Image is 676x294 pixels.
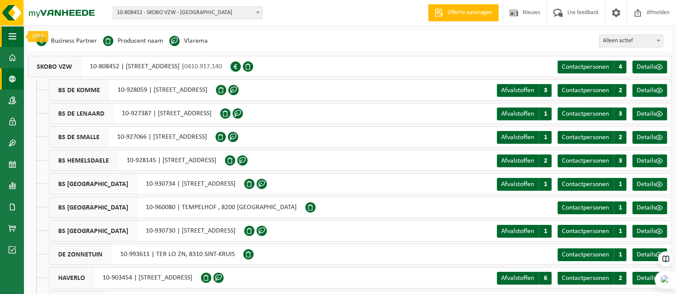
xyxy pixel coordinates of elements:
[446,9,494,17] span: Offerte aanvragen
[632,108,667,120] a: Details
[501,275,534,282] span: Afvalstoffen
[632,84,667,97] a: Details
[501,111,534,117] span: Afvalstoffen
[614,108,626,120] span: 3
[501,157,534,164] span: Afvalstoffen
[497,178,552,191] a: Afvalstoffen 1
[562,64,609,70] span: Contactpersonen
[169,35,208,47] li: Vlarema
[428,4,499,21] a: Offerte aanvragen
[558,84,626,97] a: Contactpersonen 2
[539,272,552,285] span: 6
[113,6,263,19] span: 10-808452 - SKOBO VZW - BRUGGE
[28,56,230,77] div: 10-808452 | [STREET_ADDRESS] |
[50,127,109,147] span: BS DE SMALLE
[562,87,609,94] span: Contactpersonen
[614,272,626,285] span: 2
[497,225,552,238] a: Afvalstoffen 1
[558,61,626,73] a: Contactpersonen 4
[49,79,216,101] div: 10-928059 | [STREET_ADDRESS]
[614,154,626,167] span: 3
[562,251,609,258] span: Contactpersonen
[614,61,626,73] span: 4
[632,178,667,191] a: Details
[632,131,667,144] a: Details
[558,272,626,285] a: Contactpersonen 2
[637,204,656,211] span: Details
[184,63,222,70] span: 0410.917.140
[562,134,609,141] span: Contactpersonen
[497,84,552,97] a: Afvalstoffen 3
[562,157,609,164] span: Contactpersonen
[497,131,552,144] a: Afvalstoffen 1
[113,7,262,19] span: 10-808452 - SKOBO VZW - BRUGGE
[49,197,305,218] div: 10-960080 | TEMPELHOF , 8200 [GEOGRAPHIC_DATA]
[614,201,626,214] span: 1
[50,244,112,265] span: DE ZONNETUIN
[632,225,667,238] a: Details
[501,181,534,188] span: Afvalstoffen
[562,228,609,235] span: Contactpersonen
[28,56,81,77] span: SKOBO VZW
[497,272,552,285] a: Afvalstoffen 6
[49,173,244,195] div: 10-930734 | [STREET_ADDRESS]
[614,84,626,97] span: 2
[562,181,609,188] span: Contactpersonen
[497,108,552,120] a: Afvalstoffen 1
[637,111,656,117] span: Details
[501,134,534,141] span: Afvalstoffen
[637,87,656,94] span: Details
[632,248,667,261] a: Details
[637,157,656,164] span: Details
[539,84,552,97] span: 3
[49,220,244,242] div: 10-930730 | [STREET_ADDRESS]
[632,61,667,73] a: Details
[103,35,163,47] li: Producent naam
[632,201,667,214] a: Details
[632,154,667,167] a: Details
[558,131,626,144] a: Contactpersonen 2
[50,268,94,288] span: HAVERLO
[501,228,534,235] span: Afvalstoffen
[49,267,201,288] div: 10-903454 | [STREET_ADDRESS]
[599,35,663,47] span: Alleen actief
[637,275,656,282] span: Details
[637,181,656,188] span: Details
[49,244,243,265] div: 10-993611 | TER LO ZN, 8310 SINT-KRUIS
[637,64,656,70] span: Details
[558,248,626,261] a: Contactpersonen 1
[49,103,220,124] div: 10-927387 | [STREET_ADDRESS]
[637,251,656,258] span: Details
[50,174,137,194] span: BS [GEOGRAPHIC_DATA]
[558,154,626,167] a: Contactpersonen 3
[599,35,663,47] span: Alleen actief
[50,103,113,124] span: BS DE LENAARD
[501,87,534,94] span: Afvalstoffen
[558,201,626,214] a: Contactpersonen 1
[50,150,118,171] span: BS HEMELSDAELE
[497,154,552,167] a: Afvalstoffen 2
[50,197,137,218] span: BS [GEOGRAPHIC_DATA]
[614,225,626,238] span: 1
[614,178,626,191] span: 1
[632,272,667,285] a: Details
[637,134,656,141] span: Details
[49,126,215,148] div: 10-927066 | [STREET_ADDRESS]
[558,225,626,238] a: Contactpersonen 1
[539,131,552,144] span: 1
[50,80,109,100] span: BS DE KOMME
[614,131,626,144] span: 2
[539,108,552,120] span: 1
[36,35,97,47] li: Business Partner
[562,275,609,282] span: Contactpersonen
[562,204,609,211] span: Contactpersonen
[539,178,552,191] span: 1
[562,111,609,117] span: Contactpersonen
[614,248,626,261] span: 1
[539,154,552,167] span: 2
[49,150,225,171] div: 10-928145 | [STREET_ADDRESS]
[637,228,656,235] span: Details
[50,221,137,241] span: BS [GEOGRAPHIC_DATA]
[558,178,626,191] a: Contactpersonen 1
[539,225,552,238] span: 1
